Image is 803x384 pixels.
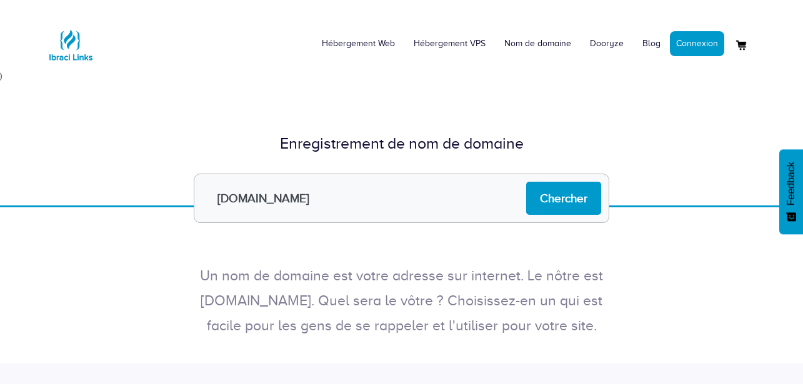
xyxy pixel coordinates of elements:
[786,162,797,205] span: Feedback
[194,174,609,223] input: Ex : ibracilinks.com
[404,25,495,62] a: Hébergement VPS
[670,31,724,56] a: Connexion
[46,132,758,155] div: Enregistrement de nom de domaine
[189,263,614,338] p: Un nom de domaine est votre adresse sur internet. Le nôtre est [DOMAIN_NAME]. Quel sera le vôtre ...
[46,9,96,70] a: Logo Ibraci Links
[526,182,601,215] input: Chercher
[495,25,581,62] a: Nom de domaine
[312,25,404,62] a: Hébergement Web
[741,322,788,369] iframe: Drift Widget Chat Controller
[581,25,633,62] a: Dooryze
[633,25,670,62] a: Blog
[779,149,803,234] button: Feedback - Afficher l’enquête
[46,20,96,70] img: Logo Ibraci Links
